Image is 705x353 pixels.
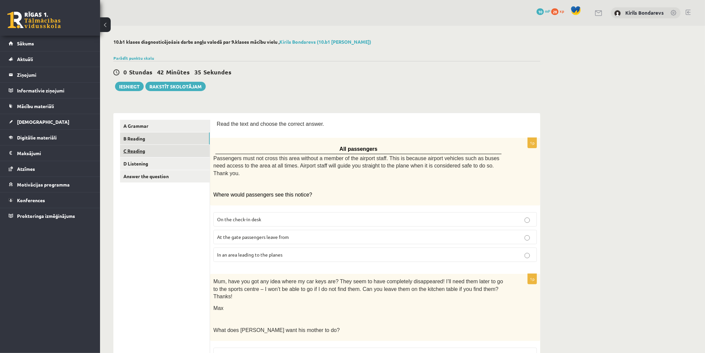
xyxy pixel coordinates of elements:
[213,305,223,311] span: Max
[525,253,530,258] input: In an area leading to the planes
[9,177,92,192] a: Motivācijas programma
[551,8,567,14] a: 28 xp
[17,83,92,98] legend: Informatīvie ziņojumi
[7,12,61,28] a: Rīgas 1. Tālmācības vidusskola
[528,274,537,284] p: 1p
[9,36,92,51] a: Sākums
[17,213,75,219] span: Proktoringa izmēģinājums
[217,216,261,222] span: On the check-in desk
[157,68,164,76] span: 42
[625,9,664,16] a: Kirils Bondarevs
[120,157,210,170] a: D Listening
[9,145,92,161] a: Maksājumi
[17,67,92,82] legend: Ziņojumi
[560,8,564,14] span: xp
[525,218,530,223] input: On the check-in desk
[279,39,371,45] a: Kirils Bondarevs (10.b1 [PERSON_NAME])
[9,114,92,129] a: [DEMOGRAPHIC_DATA]
[537,8,544,15] span: 10
[17,197,45,203] span: Konferences
[115,82,144,91] button: Iesniegt
[123,68,127,76] span: 0
[120,145,210,157] a: C Reading
[9,51,92,67] a: Aktuāli
[17,40,34,46] span: Sākums
[9,193,92,208] a: Konferences
[339,146,378,152] span: All passengers
[217,234,289,240] span: At the gate passengers leave from
[17,145,92,161] legend: Maksājumi
[129,68,152,76] span: Stundas
[213,192,312,198] span: Where would passengers see this notice?
[217,252,282,258] span: In an area leading to the planes
[213,327,340,333] span: What does [PERSON_NAME] want his mother to do?
[145,82,206,91] a: Rakstīt skolotājam
[17,103,54,109] span: Mācību materiāli
[525,235,530,241] input: At the gate passengers leave from
[203,68,231,76] span: Sekundes
[113,55,154,61] a: Parādīt punktu skalu
[120,120,210,132] a: A Grammar
[120,170,210,183] a: Answer the question
[213,155,500,176] span: Passengers must not cross this area without a member of the airport staff. This is because airpor...
[217,121,324,127] span: Read the text and choose the correct answer.
[614,10,621,17] img: Kirils Bondarevs
[9,83,92,98] a: Informatīvie ziņojumi
[17,119,69,125] span: [DEMOGRAPHIC_DATA]
[528,137,537,148] p: 1p
[194,68,201,76] span: 35
[9,98,92,114] a: Mācību materiāli
[120,132,210,145] a: B Reading
[9,161,92,176] a: Atzīmes
[113,39,540,45] h2: 10.b1 klases diagnosticējošais darbs angļu valodā par 9.klases mācību vielu ,
[537,8,550,14] a: 10 mP
[9,130,92,145] a: Digitālie materiāli
[17,182,70,188] span: Motivācijas programma
[545,8,550,14] span: mP
[17,166,35,172] span: Atzīmes
[17,56,33,62] span: Aktuāli
[9,208,92,224] a: Proktoringa izmēģinājums
[9,67,92,82] a: Ziņojumi
[213,279,503,299] span: Mum, have you got any idea where my car keys are? They seem to have completely disappeared! I’ll ...
[166,68,190,76] span: Minūtes
[551,8,559,15] span: 28
[17,134,57,140] span: Digitālie materiāli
